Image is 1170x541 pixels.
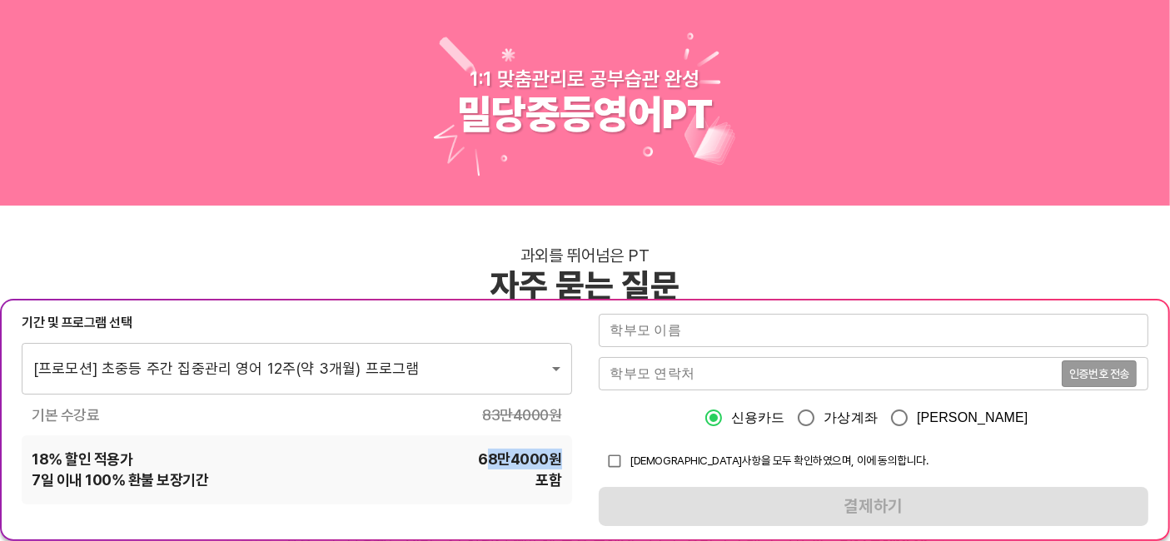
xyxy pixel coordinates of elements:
span: [DEMOGRAPHIC_DATA]사항을 모두 확인하였으며, 이에 동의합니다. [630,454,929,467]
input: 학부모 연락처를 입력해주세요 [599,357,1062,390]
div: 과외를 뛰어넘은 PT [520,246,650,266]
span: 83만4000 원 [482,405,561,425]
span: 68만4000 원 [478,449,561,469]
input: 학부모 이름을 입력해주세요 [599,314,1149,347]
span: 7 일 이내 100% 환불 보장기간 [32,469,208,490]
div: 자주 묻는 질문 [490,266,680,305]
span: 18 % 할인 적용가 [32,449,132,469]
div: 1:1 맞춤관리로 공부습관 완성 [470,67,700,91]
div: [프로모션] 초중등 주간 집중관리 영어 12주(약 3개월) 프로그램 [22,342,572,394]
span: [PERSON_NAME] [917,408,1028,428]
div: 밀당중등영어PT [457,91,713,139]
span: 신용카드 [731,408,785,428]
div: 기간 및 프로그램 선택 [22,314,572,332]
span: 포함 [535,469,561,490]
span: 가상계좌 [824,408,878,428]
span: 기본 수강료 [32,405,99,425]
